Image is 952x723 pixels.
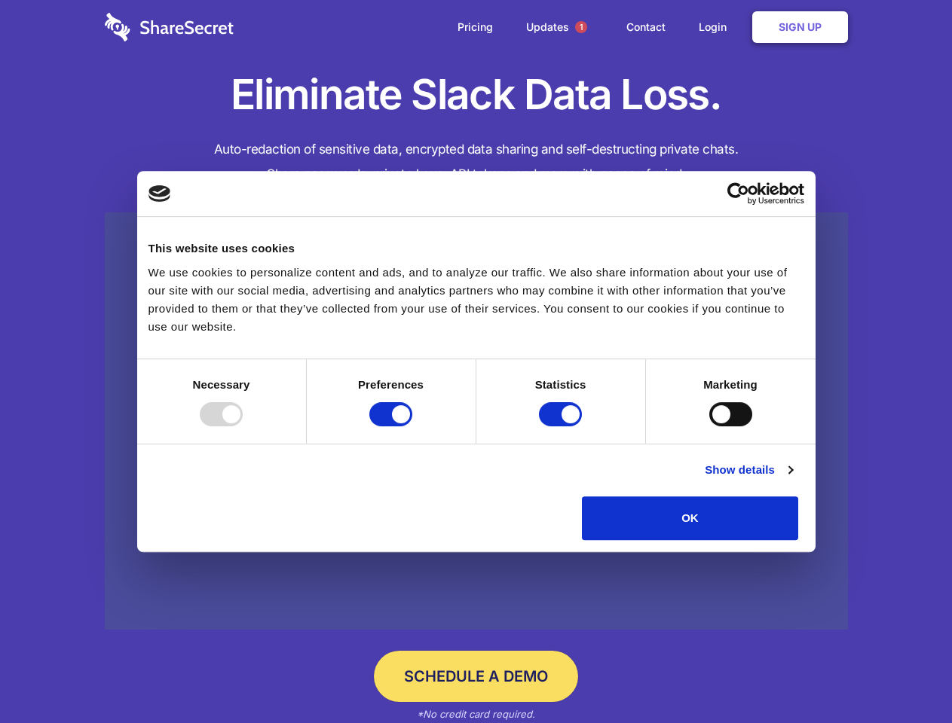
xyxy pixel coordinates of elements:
a: Login [684,4,749,50]
strong: Preferences [358,378,424,391]
a: Sign Up [752,11,848,43]
button: OK [582,496,798,540]
strong: Statistics [535,378,586,391]
em: *No credit card required. [417,708,535,720]
strong: Marketing [703,378,758,391]
strong: Necessary [193,378,250,391]
div: This website uses cookies [148,239,804,258]
img: logo-wordmark-white-trans-d4663122ce5f474addd5e946df7df03e33cb6a1c49d2221995e7729f52c070b2.svg [105,13,234,41]
a: Wistia video thumbnail [105,212,848,630]
h1: Eliminate Slack Data Loss. [105,68,848,122]
a: Schedule a Demo [374,651,578,702]
div: We use cookies to personalize content and ads, and to analyze our traffic. We also share informat... [148,264,804,336]
h4: Auto-redaction of sensitive data, encrypted data sharing and self-destructing private chats. Shar... [105,137,848,187]
span: 1 [575,21,587,33]
a: Contact [611,4,681,50]
a: Pricing [442,4,508,50]
img: logo [148,185,171,202]
a: Usercentrics Cookiebot - opens in a new window [672,182,804,205]
a: Show details [705,461,792,479]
